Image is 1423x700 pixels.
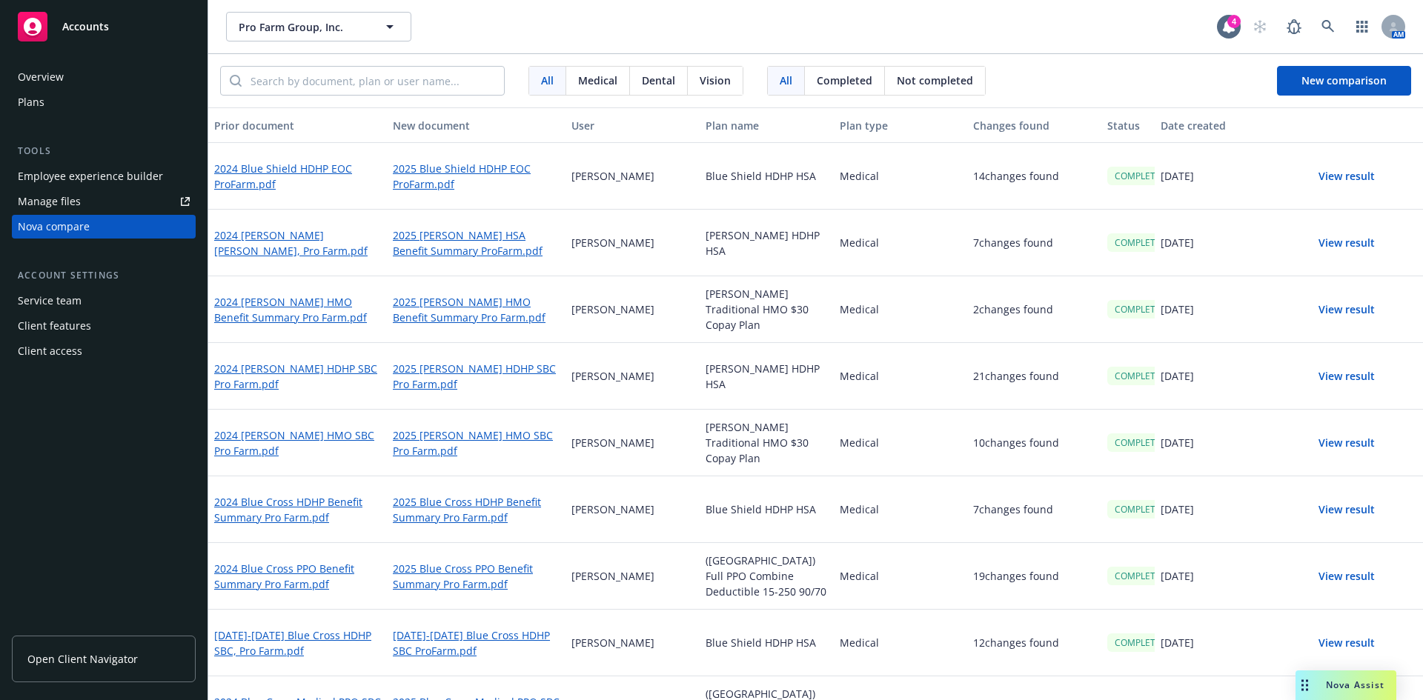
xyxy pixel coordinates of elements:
[1107,300,1175,319] div: COMPLETED
[700,410,834,476] div: [PERSON_NAME] Traditional HMO $30 Copay Plan
[1296,670,1396,700] button: Nova Assist
[1313,12,1343,41] a: Search
[571,368,654,384] p: [PERSON_NAME]
[1107,367,1175,385] div: COMPLETED
[18,190,81,213] div: Manage files
[208,107,387,143] button: Prior document
[18,90,44,114] div: Plans
[214,227,381,259] a: 2024 [PERSON_NAME] [PERSON_NAME], Pro Farm.pdf
[1277,66,1411,96] button: New comparison
[834,610,968,676] div: Medical
[780,73,792,88] span: All
[1161,501,1194,517] p: [DATE]
[571,118,694,133] div: User
[834,210,968,276] div: Medical
[1227,15,1241,28] div: 4
[700,143,834,210] div: Blue Shield HDHP HSA
[12,289,196,313] a: Service team
[700,73,731,88] span: Vision
[18,339,82,363] div: Client access
[834,343,968,410] div: Medical
[18,314,91,338] div: Client features
[973,568,1059,584] p: 19 changes found
[1161,568,1194,584] p: [DATE]
[897,73,973,88] span: Not completed
[1295,161,1399,191] button: View result
[1107,500,1175,519] div: COMPLETED
[12,215,196,239] a: Nova compare
[834,276,968,343] div: Medical
[62,21,109,33] span: Accounts
[1161,168,1194,184] p: [DATE]
[700,610,834,676] div: Blue Shield HDHP HSA
[571,435,654,450] p: [PERSON_NAME]
[1295,428,1399,458] button: View result
[12,6,196,47] a: Accounts
[1295,361,1399,391] button: View result
[700,107,834,143] button: Plan name
[1161,235,1194,250] p: [DATE]
[973,235,1053,250] p: 7 changes found
[12,164,196,188] a: Employee experience builder
[242,67,504,95] input: Search by document, plan or user name...
[214,361,381,392] a: 2024 [PERSON_NAME] HDHP SBC Pro Farm.pdf
[571,568,654,584] p: [PERSON_NAME]
[214,627,381,659] a: [DATE]-[DATE] Blue Cross HDHP SBC, Pro Farm.pdf
[700,210,834,276] div: [PERSON_NAME] HDHP HSA
[393,227,560,259] a: 2025 [PERSON_NAME] HSA Benefit Summary ProFarm.pdf
[1301,73,1387,87] span: New comparison
[571,301,654,317] p: [PERSON_NAME]
[226,12,411,41] button: Pro Farm Group, Inc.
[12,90,196,114] a: Plans
[1107,633,1175,652] div: COMPLETED
[1295,228,1399,258] button: View result
[1295,561,1399,591] button: View result
[214,118,381,133] div: Prior document
[214,427,381,459] a: 2024 [PERSON_NAME] HMO SBC Pro Farm.pdf
[1107,167,1175,185] div: COMPLETED
[12,268,196,283] div: Account settings
[973,168,1059,184] p: 14 changes found
[578,73,617,88] span: Medical
[571,635,654,650] p: [PERSON_NAME]
[27,651,138,667] span: Open Client Navigator
[393,361,560,392] a: 2025 [PERSON_NAME] HDHP SBC Pro Farm.pdf
[12,314,196,338] a: Client features
[1101,107,1155,143] button: Status
[571,501,654,517] p: [PERSON_NAME]
[214,561,381,592] a: 2024 Blue Cross PPO Benefit Summary Pro Farm.pdf
[18,289,82,313] div: Service team
[393,561,560,592] a: 2025 Blue Cross PPO Benefit Summary Pro Farm.pdf
[642,73,675,88] span: Dental
[840,118,962,133] div: Plan type
[393,494,560,525] a: 2025 Blue Cross HDHP Benefit Summary Pro Farm.pdf
[1107,233,1175,252] div: COMPLETED
[214,294,381,325] a: 2024 [PERSON_NAME] HMO Benefit Summary Pro Farm.pdf
[834,107,968,143] button: Plan type
[18,164,163,188] div: Employee experience builder
[12,339,196,363] a: Client access
[230,75,242,87] svg: Search
[1326,679,1384,691] span: Nova Assist
[214,161,381,192] a: 2024 Blue Shield HDHP EOC ProFarm.pdf
[18,65,64,89] div: Overview
[1161,301,1194,317] p: [DATE]
[834,476,968,543] div: Medical
[973,635,1059,650] p: 12 changes found
[834,543,968,610] div: Medical
[571,168,654,184] p: [PERSON_NAME]
[1279,12,1309,41] a: Report a Bug
[1107,433,1175,452] div: COMPLETED
[12,144,196,159] div: Tools
[1161,635,1194,650] p: [DATE]
[1245,12,1275,41] a: Start snowing
[1161,435,1194,450] p: [DATE]
[706,118,828,133] div: Plan name
[834,143,968,210] div: Medical
[393,161,560,192] a: 2025 Blue Shield HDHP EOC ProFarm.pdf
[973,118,1095,133] div: Changes found
[1161,368,1194,384] p: [DATE]
[1107,567,1175,585] div: COMPLETED
[1155,107,1289,143] button: Date created
[571,235,654,250] p: [PERSON_NAME]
